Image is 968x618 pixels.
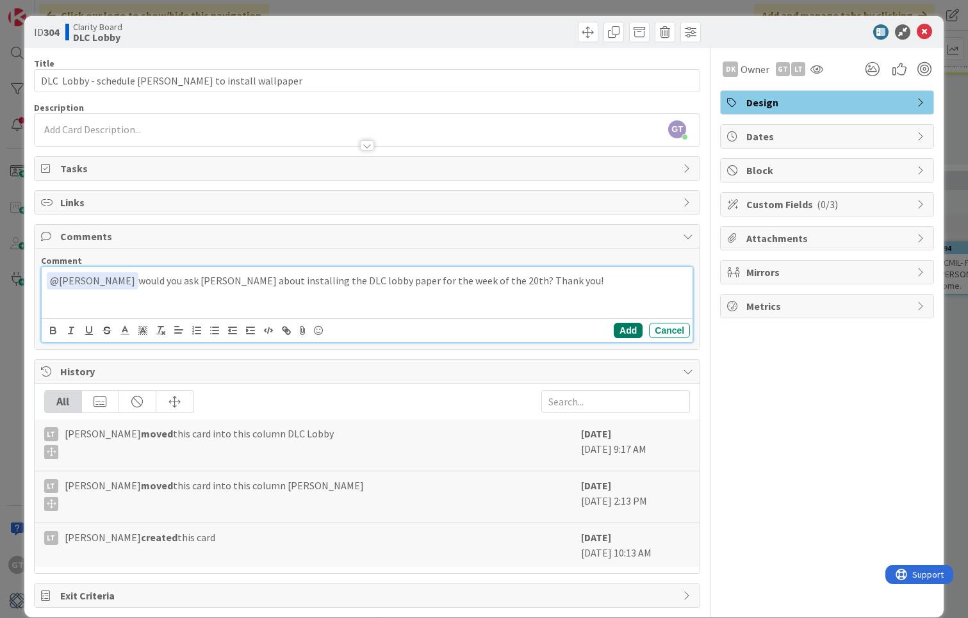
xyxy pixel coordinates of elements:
span: Metrics [746,298,910,314]
span: [PERSON_NAME] this card [65,530,215,545]
p: would you ask [PERSON_NAME] about installing the DLC lobby paper for the week of the 20th? Thank ... [47,272,687,289]
span: Design [746,95,910,110]
div: DK [723,61,738,77]
b: [DATE] [581,531,611,544]
b: moved [141,479,173,492]
div: LT [44,427,58,441]
div: [DATE] 2:13 PM [581,478,690,516]
input: Search... [541,390,690,413]
label: Title [34,58,54,69]
span: [PERSON_NAME] this card into this column [PERSON_NAME] [65,478,364,511]
span: ID [34,24,59,40]
span: [PERSON_NAME] this card into this column DLC Lobby [65,426,334,459]
div: [DATE] 9:17 AM [581,426,690,464]
span: Clarity Board [73,22,122,32]
button: Cancel [649,323,690,338]
span: [PERSON_NAME] [50,274,135,287]
span: Links [60,195,677,210]
span: Support [27,2,58,17]
b: created [141,531,177,544]
b: moved [141,427,173,440]
b: [DATE] [581,479,611,492]
span: Exit Criteria [60,588,677,603]
div: LT [44,531,58,545]
span: Description [34,102,84,113]
b: [DATE] [581,427,611,440]
span: Comment [41,255,82,266]
span: GT [668,120,686,138]
span: @ [50,274,59,287]
span: Dates [746,129,910,144]
div: LT [44,479,58,493]
div: [DATE] 10:13 AM [581,530,690,560]
button: Add [614,323,643,338]
span: ( 0/3 ) [817,198,838,211]
input: type card name here... [34,69,700,92]
div: All [45,391,82,412]
span: Block [746,163,910,178]
span: Owner [741,61,769,77]
span: Custom Fields [746,197,910,212]
span: Tasks [60,161,677,176]
span: Comments [60,229,677,244]
span: Mirrors [746,264,910,280]
div: LT [791,62,805,76]
b: 304 [44,26,59,38]
b: DLC Lobby [73,32,122,42]
span: Attachments [746,231,910,246]
div: GT [776,62,790,76]
span: History [60,364,677,379]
